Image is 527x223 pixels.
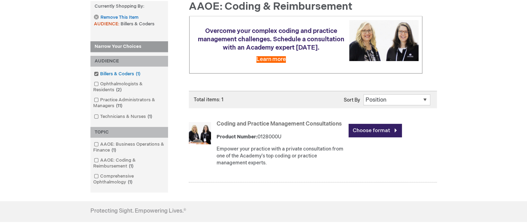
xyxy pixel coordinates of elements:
span: Remove This Item [100,14,139,21]
div: Empower your practice with a private consultation from one of the Academy's top coding or practic... [217,146,345,166]
span: 1 [126,179,134,185]
span: Overcome your complex coding and practice management challenges. Schedule a consultation with an ... [198,27,344,51]
a: Learn more [256,56,286,63]
strong: Currently Shopping by: [90,1,168,12]
label: Sort By [344,97,360,103]
span: 2 [114,87,123,93]
span: 11 [114,103,124,109]
a: AAOE: Coding & Reimbursement1 [92,157,166,170]
a: Remove This Item [94,15,138,20]
span: 1 [110,147,118,153]
div: TOPIC [90,127,168,138]
a: Practice Administrators & Managers11 [92,97,166,109]
span: Total items: 1 [194,97,223,103]
span: AAOE: Coding & Reimbursement [189,0,352,13]
span: 1 [127,163,135,169]
a: Billers & Coders1 [92,71,143,77]
a: Comprehensive Ophthalmology1 [92,173,166,186]
div: 0128000U [217,134,345,140]
a: Technicians & Nurses1 [92,113,155,120]
h4: Protecting Sight. Empowering Lives.® [90,208,186,214]
a: AAOE: Business Operations & Finance1 [92,141,166,154]
a: Choose format [349,124,402,137]
a: Ophthalmologists & Residents2 [92,81,166,93]
img: Schedule a consultation with an Academy expert today [349,20,419,61]
span: AUDIENCE [94,21,121,27]
span: 1 [146,114,154,119]
strong: Product Number: [217,134,257,140]
span: Billers & Coders [121,21,155,27]
img: Coding and Practice Management Consultations [189,122,211,144]
span: 1 [134,71,142,77]
a: Coding and Practice Management Consultations [217,121,342,127]
strong: Narrow Your Choices [90,41,168,52]
div: AUDIENCE [90,56,168,67]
